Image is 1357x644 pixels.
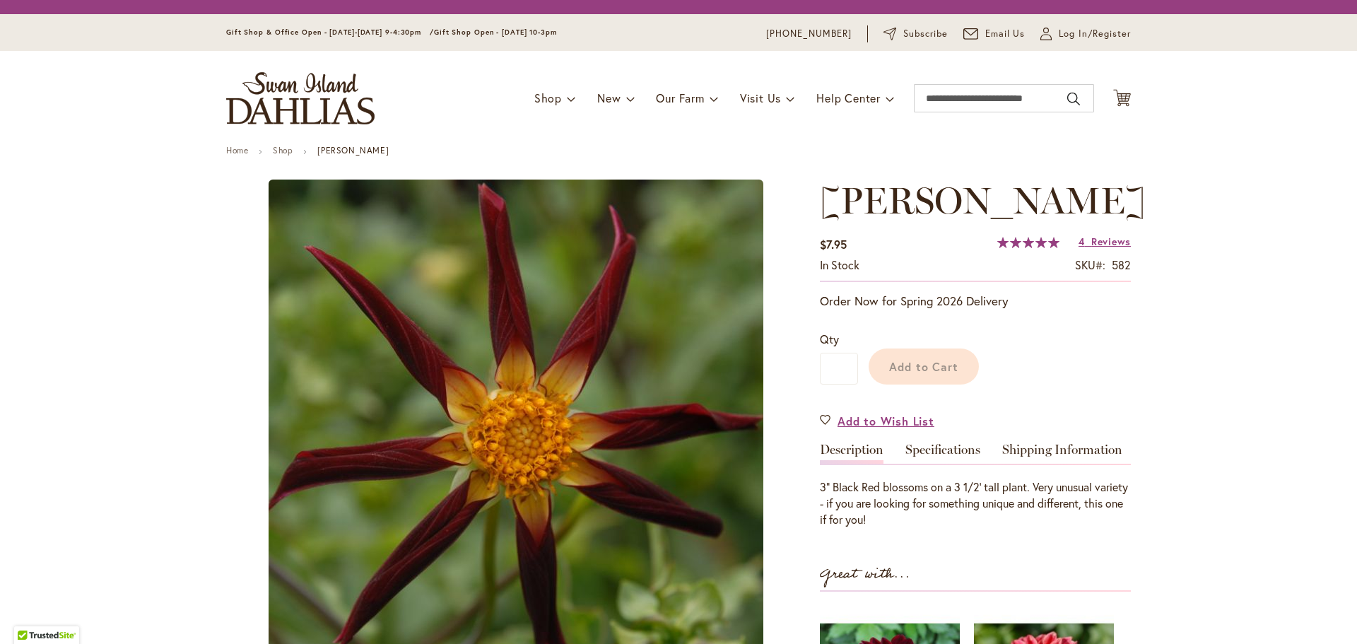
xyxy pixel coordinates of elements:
span: [PERSON_NAME] [820,178,1146,223]
a: Log In/Register [1040,27,1131,41]
p: Order Now for Spring 2026 Delivery [820,293,1131,310]
a: Email Us [963,27,1026,41]
strong: [PERSON_NAME] [317,145,389,156]
span: Shop [534,90,562,105]
a: Add to Wish List [820,413,934,429]
a: [PHONE_NUMBER] [766,27,852,41]
a: Specifications [905,443,980,464]
span: Reviews [1091,235,1131,248]
span: Log In/Register [1059,27,1131,41]
a: 4 Reviews [1079,235,1131,248]
span: Add to Wish List [838,413,934,429]
span: New [597,90,621,105]
span: $7.95 [820,237,847,252]
div: Detailed Product Info [820,443,1131,528]
a: Shipping Information [1002,443,1122,464]
span: Visit Us [740,90,781,105]
strong: Great with... [820,563,910,586]
a: Home [226,145,248,156]
div: Availability [820,257,859,274]
span: Help Center [816,90,881,105]
span: Our Farm [656,90,704,105]
a: Subscribe [883,27,948,41]
span: Qty [820,332,839,346]
span: Email Us [985,27,1026,41]
div: 3" Black Red blossoms on a 3 1/2' tall plant. Very unusual variety - if you are looking for somet... [820,479,1131,528]
span: 4 [1079,235,1085,248]
strong: SKU [1075,257,1105,272]
div: 100% [997,237,1059,248]
a: Description [820,443,883,464]
span: In stock [820,257,859,272]
span: Subscribe [903,27,948,41]
a: store logo [226,72,375,124]
a: Shop [273,145,293,156]
div: 582 [1112,257,1131,274]
span: Gift Shop Open - [DATE] 10-3pm [434,28,557,37]
span: Gift Shop & Office Open - [DATE]-[DATE] 9-4:30pm / [226,28,434,37]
